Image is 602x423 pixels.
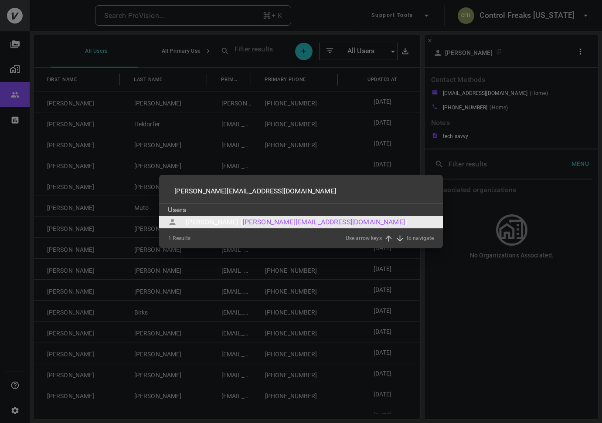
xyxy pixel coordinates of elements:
[407,234,434,243] div: to navigate
[186,217,242,227] div: [PERSON_NAME] (
[243,217,405,227] div: [PERSON_NAME][EMAIL_ADDRESS][DOMAIN_NAME]
[168,179,434,203] input: Search ProVision...
[405,217,408,227] div: )
[159,204,442,216] div: Users
[346,234,382,243] div: Use arrow keys
[168,229,190,248] div: 1 Results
